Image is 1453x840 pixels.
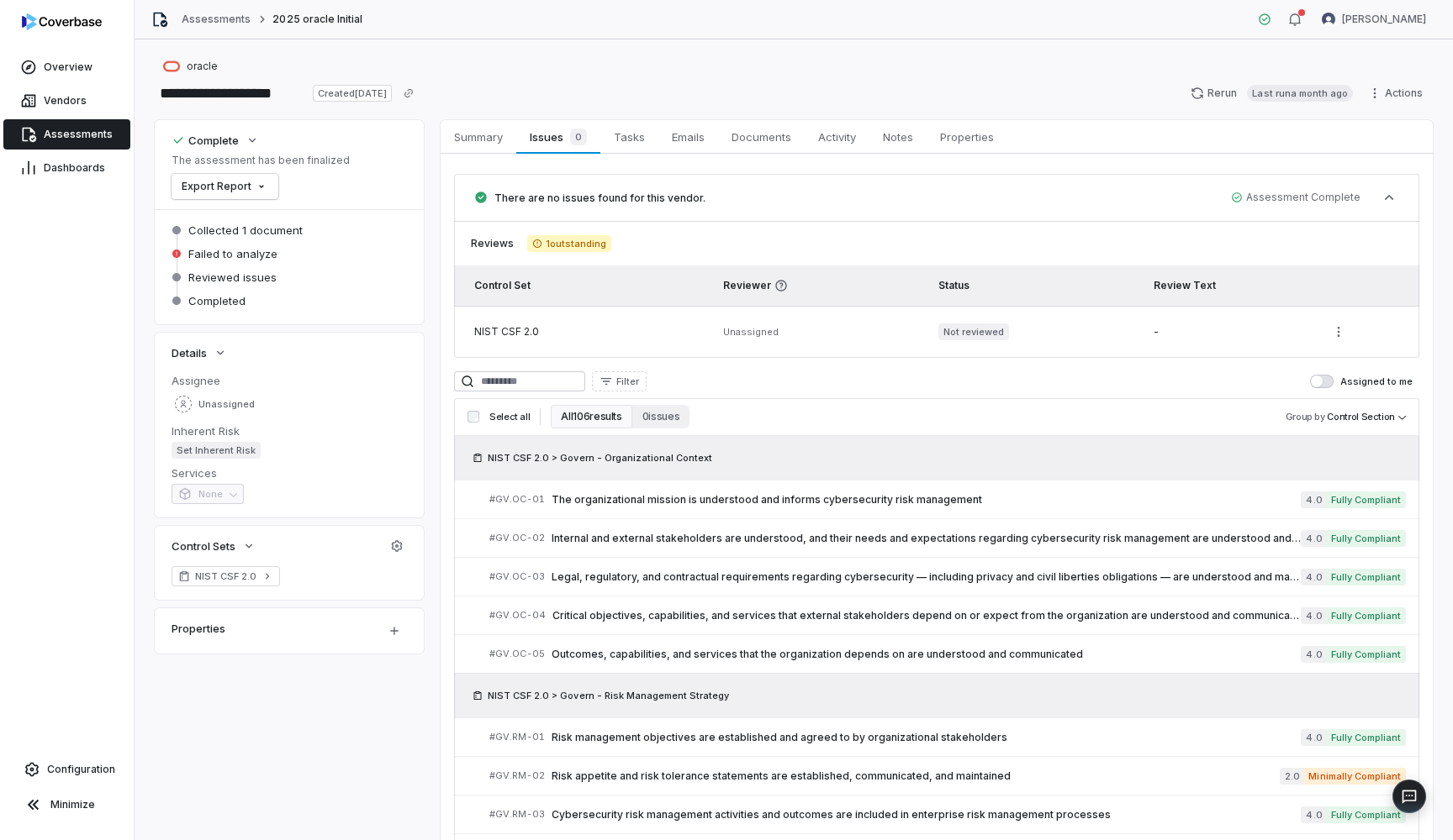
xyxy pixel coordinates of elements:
span: Reviewer [723,279,918,292]
span: 4.0 [1301,530,1325,547]
span: Created [DATE] [313,85,392,102]
button: Control Sets [166,531,261,561]
a: #GV.OC-05Outcomes, capabilities, and services that the organization depends on are understood and... [489,635,1406,673]
a: Dashboards [3,153,130,183]
a: Vendors [3,86,130,116]
button: 0 issues [632,405,690,428]
span: Minimize [50,798,95,811]
span: Fully Compliant [1326,530,1406,547]
a: #GV.OC-01The organizational mission is understood and informs cybersecurity risk management4.0Ful... [489,480,1406,518]
span: 4.0 [1301,607,1325,624]
span: Summary [447,126,510,148]
span: Review Text [1154,279,1216,291]
span: NIST CSF 2.0 > Govern - Organizational Context [488,451,712,465]
span: Reviews [471,237,514,250]
span: Fully Compliant [1326,646,1406,663]
a: NIST CSF 2.0 [172,566,280,586]
dt: Services [172,465,407,480]
span: NIST CSF 2.0 [195,570,256,583]
span: Risk appetite and risk tolerance statements are established, communicated, and maintained [552,769,1280,783]
span: 4.0 [1301,729,1325,746]
dt: Assignee [172,373,407,388]
a: Configuration [7,754,127,785]
input: Select all [468,411,479,423]
button: Assigned to me [1310,375,1334,388]
button: https://oracle.com/oracle [158,51,223,81]
span: Fully Compliant [1326,806,1406,823]
span: # GV.OC-04 [489,609,546,622]
span: Not reviewed [938,323,1009,340]
span: Reviewed issues [188,270,277,285]
span: 1 outstanding [527,235,611,252]
span: The organizational mission is understood and informs cybersecurity risk management [552,493,1301,507]
span: 2.0 [1280,768,1303,785]
span: Vendors [44,94,87,108]
span: 2025 oracle Initial [272,13,362,26]
button: RerunLast runa month ago [1181,81,1363,106]
span: Outcomes, capabilities, and services that the organization depends on are understood and communic... [552,648,1301,661]
span: Configuration [47,763,115,776]
span: Tasks [607,126,652,148]
button: Minimize [7,788,127,822]
span: # GV.RM-02 [489,769,545,782]
label: Assigned to me [1310,375,1413,388]
span: Emails [665,126,711,148]
span: # GV.RM-01 [489,731,545,743]
span: Unassigned [723,326,779,338]
span: Minimally Compliant [1303,768,1406,785]
span: Status [938,279,970,291]
span: [PERSON_NAME] [1342,13,1426,26]
span: Assessment Complete [1231,191,1361,204]
button: Garima Dhaundiyal avatar[PERSON_NAME] [1312,7,1436,32]
span: 0 [570,129,587,145]
span: # GV.OC-03 [489,570,545,583]
button: All 106 results [551,405,631,428]
p: The assessment has been finalized [172,154,350,167]
span: 4.0 [1301,569,1325,585]
span: Fully Compliant [1326,729,1406,746]
span: oracle [187,60,218,73]
img: Garima Dhaundiyal avatar [1322,13,1335,26]
button: Complete [166,125,264,155]
span: NIST CSF 2.0 > Govern - Risk Management Strategy [488,689,729,702]
span: 4.0 [1301,806,1325,823]
img: logo-D7KZi-bG.svg [22,13,102,30]
span: Filter [616,375,639,388]
span: Issues [523,125,593,149]
span: Internal and external stakeholders are understood, and their needs and expectations regarding cyb... [552,532,1301,545]
a: Overview [3,52,130,82]
div: NIST CSF 2.0 [474,325,703,339]
button: Details [166,338,232,368]
span: Select all [489,411,530,423]
span: Fully Compliant [1326,607,1406,624]
span: # GV.RM-03 [489,808,545,821]
button: Copy link [394,78,424,108]
span: Assessments [44,128,113,141]
a: #GV.OC-02Internal and external stakeholders are understood, and their needs and expectations rega... [489,519,1406,557]
span: Last run a month ago [1247,85,1353,102]
span: Risk management objectives are established and agreed to by organizational stakeholders [552,731,1301,744]
a: #GV.RM-03Cybersecurity risk management activities and outcomes are included in enterprise risk ma... [489,795,1406,833]
span: Group by [1286,411,1325,423]
span: Notes [876,126,920,148]
span: Dashboards [44,161,105,175]
span: # GV.OC-05 [489,648,545,660]
a: Assessments [182,13,251,26]
a: Assessments [3,119,130,150]
span: Properties [933,126,1001,148]
span: Overview [44,60,92,74]
span: Critical objectives, capabilities, and services that external stakeholders depend on or expect fr... [552,609,1301,622]
span: Control Set [474,279,531,291]
a: #GV.RM-01Risk management objectives are established and agreed to by organizational stakeholders4... [489,718,1406,756]
div: Complete [172,133,239,148]
dt: Inherent Risk [172,423,407,438]
button: Export Report [172,174,278,199]
div: - [1154,325,1306,339]
a: #GV.OC-03Legal, regulatory, and contractual requirements regarding cybersecurity — including priv... [489,558,1406,596]
span: # GV.OC-01 [489,493,545,506]
button: Filter [592,371,647,391]
span: Fully Compliant [1326,491,1406,508]
a: #GV.OC-04Critical objectives, capabilities, and services that external stakeholders depend on or ... [489,596,1406,634]
span: 4.0 [1301,491,1325,508]
span: Set Inherent Risk [172,442,261,459]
